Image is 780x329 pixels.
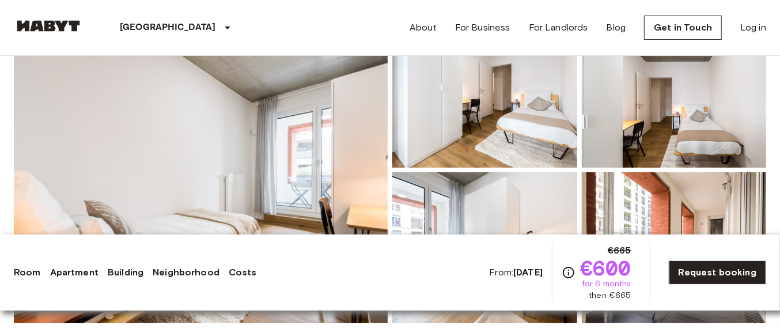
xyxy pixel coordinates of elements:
img: Marketing picture of unit DE-04-037-001-03Q [14,17,388,323]
a: Building [108,266,143,279]
svg: Check cost overview for full price breakdown. Please note that discounts apply to new joiners onl... [562,266,575,279]
a: Apartment [50,266,99,279]
a: Request booking [669,260,766,285]
img: Picture of unit DE-04-037-001-03Q [392,17,577,168]
a: About [410,21,437,35]
span: for 6 months [582,278,631,290]
a: Room [14,266,41,279]
a: Blog [607,21,626,35]
span: €665 [608,244,631,258]
a: For Landlords [529,21,588,35]
a: Log in [740,21,766,35]
span: €600 [580,258,631,278]
a: Neighborhood [153,266,219,279]
img: Habyt [14,20,83,32]
span: From: [489,266,543,279]
a: Costs [229,266,257,279]
span: then €665 [589,290,631,301]
img: Picture of unit DE-04-037-001-03Q [582,17,767,168]
p: [GEOGRAPHIC_DATA] [120,21,216,35]
img: Picture of unit DE-04-037-001-03Q [582,172,767,323]
a: Get in Touch [644,16,722,40]
b: [DATE] [513,267,543,278]
a: For Business [455,21,510,35]
img: Picture of unit DE-04-037-001-03Q [392,172,577,323]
